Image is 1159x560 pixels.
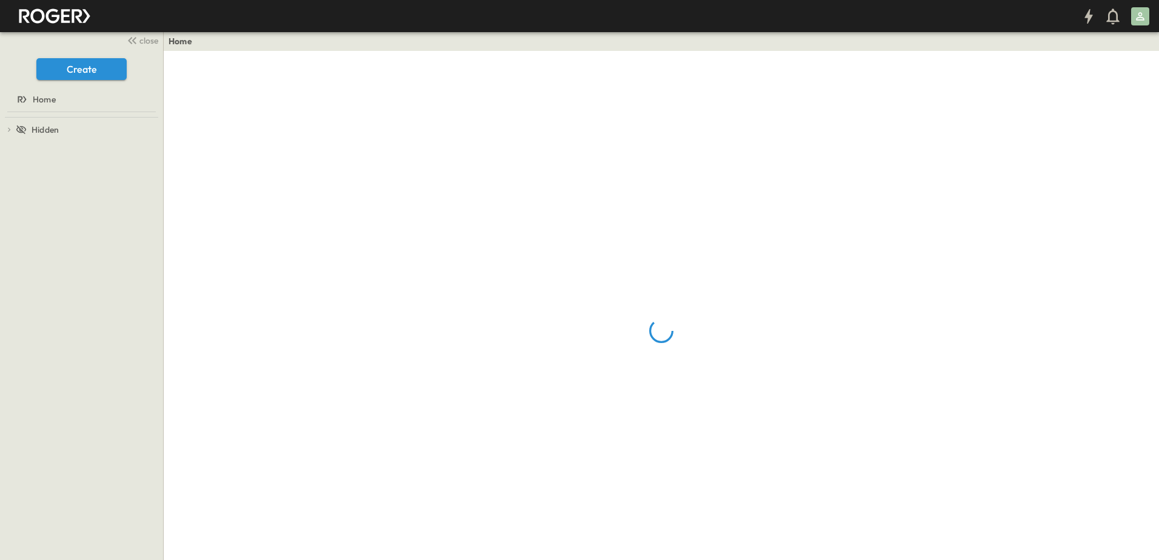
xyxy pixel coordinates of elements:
[32,124,59,136] span: Hidden
[139,35,158,47] span: close
[122,32,161,48] button: close
[36,58,127,80] button: Create
[2,91,158,108] a: Home
[169,35,199,47] nav: breadcrumbs
[169,35,192,47] a: Home
[33,93,56,105] span: Home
